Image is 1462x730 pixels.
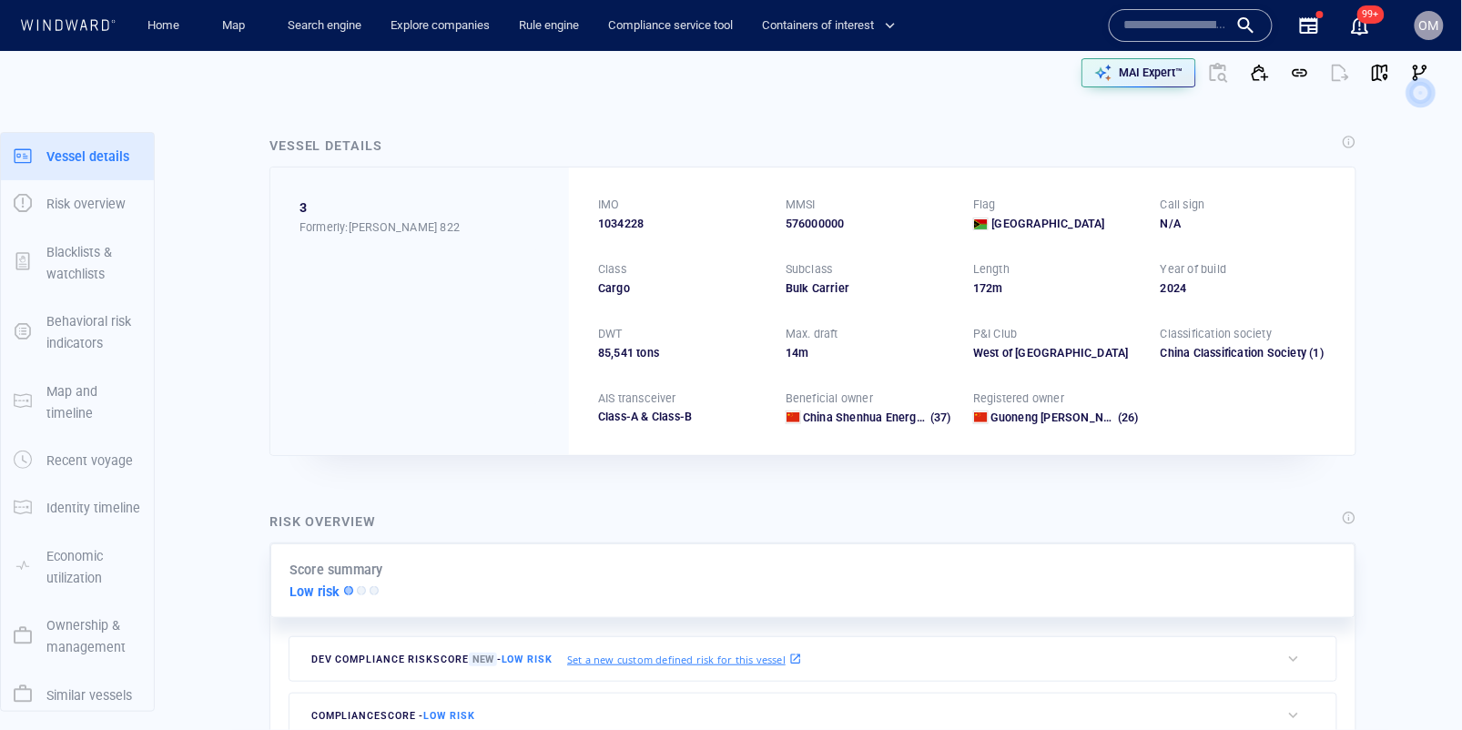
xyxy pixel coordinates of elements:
p: DWT [598,326,623,342]
button: Visual Link Analysis [1400,53,1440,93]
p: IMO [598,197,620,213]
span: Containers of interest [762,15,896,36]
p: MMSI [786,197,816,213]
a: Behavioral risk indicators [1,323,154,340]
p: Score summary [289,559,383,581]
button: Map [208,10,266,42]
p: Blacklists & watchlists [46,241,141,286]
button: Get link [1280,53,1320,93]
a: Recent voyage [1,451,154,469]
p: Flag [973,197,996,213]
p: Risk overview [46,193,126,215]
button: Similar vessels [1,672,154,719]
span: compliance score - [311,710,475,722]
span: Dev Compliance risk score - [311,653,553,666]
div: Risk overview [269,511,376,532]
p: Year of build [1161,261,1227,278]
p: Low risk [289,581,340,603]
button: OM [1411,7,1447,44]
button: Economic utilization [1,532,154,603]
div: Notification center [1349,15,1371,36]
a: Explore companies [383,10,497,42]
span: Low risk [423,710,474,722]
span: 14 [786,346,798,360]
button: Ownership & management [1,602,154,672]
p: Registered owner [973,390,1064,407]
p: Set a new custom defined risk for this vessel [567,652,786,667]
a: Map and timeline [1,392,154,410]
div: West of England [973,345,1139,361]
button: Identity timeline [1,484,154,532]
a: China Shenhua Energy Company Limited (37) [803,410,951,426]
a: Guoneng [PERSON_NAME] (26) [990,410,1139,426]
button: Risk overview [1,180,154,228]
span: China Shenhua Energy Company Limited [803,411,1017,424]
span: Class-B [638,410,692,423]
p: P&I Club [973,326,1018,342]
p: MAI Expert™ [1120,65,1183,81]
a: Identity timeline [1,499,154,516]
a: Rule engine [512,10,586,42]
p: Beneficial owner [786,390,873,407]
a: Similar vessels [1,685,154,703]
p: Call sign [1161,197,1205,213]
p: Similar vessels [46,684,132,706]
div: 3 [300,197,307,218]
span: [GEOGRAPHIC_DATA] [992,216,1105,232]
p: Behavioral risk indicators [46,310,141,355]
div: Bulk Carrier [786,280,951,297]
div: China Classification Society [1161,345,1326,361]
a: Risk overview [1,195,154,212]
div: N/A [1161,216,1326,232]
span: 172 [973,281,993,295]
span: (1) [1307,345,1326,361]
button: Home [135,10,193,42]
span: Low risk [502,654,553,665]
p: Class [598,261,626,278]
p: Economic utilization [46,545,141,590]
a: Map [215,10,259,42]
span: m [993,281,1003,295]
a: Ownership & management [1,627,154,644]
div: Vessel details [269,135,382,157]
div: 2024 [1161,280,1326,297]
a: Search engine [280,10,369,42]
p: Subclass [786,261,833,278]
button: Containers of interest [755,10,911,42]
a: Economic utilization [1,557,154,574]
p: Classification society [1161,326,1272,342]
p: Recent voyage [46,450,133,471]
div: 576000000 [786,216,951,232]
span: m [798,346,808,360]
button: Map and timeline [1,368,154,438]
button: Blacklists & watchlists [1,228,154,299]
button: Add to vessel list [1240,53,1280,93]
button: 99+ [1338,4,1382,47]
p: Identity timeline [46,497,140,519]
a: Home [141,10,188,42]
span: Class-A [598,410,638,423]
span: 1034228 [598,216,644,232]
button: Behavioral risk indicators [1,298,154,368]
button: Vessel details [1,133,154,180]
span: (26) [1115,410,1139,426]
p: Ownership & management [46,614,141,659]
a: Blacklists & watchlists [1,253,154,270]
p: AIS transceiver [598,390,676,407]
p: Vessel details [46,146,129,167]
a: Vessel details [1,147,154,164]
span: OM [1419,18,1439,33]
a: Compliance service tool [601,10,740,42]
div: 85,541 tons [598,345,764,361]
span: & [642,410,649,423]
span: New [469,653,497,666]
span: Guoneng Yuanhai Shpg Hainan [990,411,1131,424]
span: (37) [928,410,951,426]
iframe: Chat [1385,648,1448,716]
p: Max. draft [786,326,838,342]
p: Map and timeline [46,380,141,425]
